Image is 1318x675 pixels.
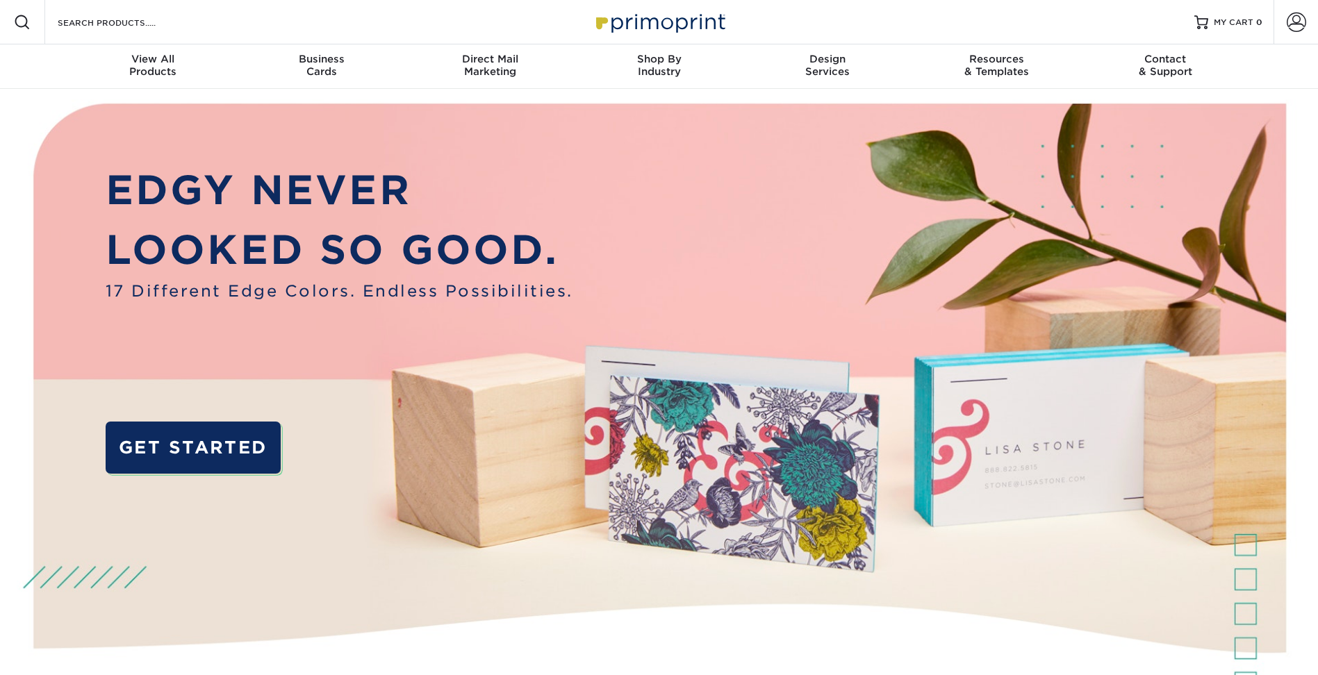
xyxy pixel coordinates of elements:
[106,422,281,474] a: GET STARTED
[237,53,406,78] div: Cards
[743,53,912,78] div: Services
[69,53,238,65] span: View All
[575,53,743,65] span: Shop By
[1081,53,1250,78] div: & Support
[743,53,912,65] span: Design
[743,44,912,89] a: DesignServices
[406,53,575,65] span: Direct Mail
[912,44,1081,89] a: Resources& Templates
[912,53,1081,78] div: & Templates
[106,279,573,303] span: 17 Different Edge Colors. Endless Possibilities.
[1081,53,1250,65] span: Contact
[106,220,573,279] p: LOOKED SO GOOD.
[237,53,406,65] span: Business
[106,160,573,219] p: EDGY NEVER
[912,53,1081,65] span: Resources
[69,53,238,78] div: Products
[575,44,743,89] a: Shop ByIndustry
[406,44,575,89] a: Direct MailMarketing
[406,53,575,78] div: Marketing
[56,14,192,31] input: SEARCH PRODUCTS.....
[237,44,406,89] a: BusinessCards
[1214,17,1253,28] span: MY CART
[590,7,729,37] img: Primoprint
[575,53,743,78] div: Industry
[69,44,238,89] a: View AllProducts
[1256,17,1262,27] span: 0
[1081,44,1250,89] a: Contact& Support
